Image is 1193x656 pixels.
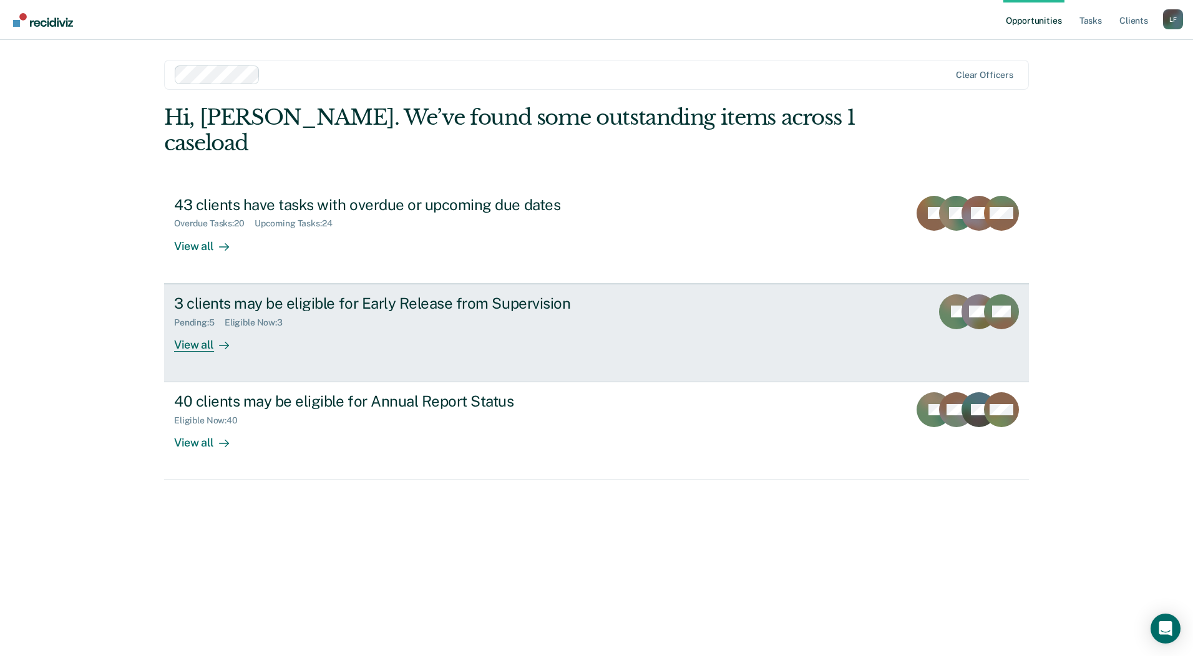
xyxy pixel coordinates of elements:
[956,70,1013,80] div: Clear officers
[13,13,73,27] img: Recidiviz
[174,392,612,410] div: 40 clients may be eligible for Annual Report Status
[1163,9,1183,29] div: L F
[174,415,248,426] div: Eligible Now : 40
[164,105,856,156] div: Hi, [PERSON_NAME]. We’ve found some outstanding items across 1 caseload
[174,229,244,253] div: View all
[1151,614,1181,644] div: Open Intercom Messenger
[174,196,612,214] div: 43 clients have tasks with overdue or upcoming due dates
[164,382,1029,480] a: 40 clients may be eligible for Annual Report StatusEligible Now:40View all
[225,317,293,328] div: Eligible Now : 3
[174,218,255,229] div: Overdue Tasks : 20
[174,327,244,352] div: View all
[174,294,612,312] div: 3 clients may be eligible for Early Release from Supervision
[164,186,1029,284] a: 43 clients have tasks with overdue or upcoming due datesOverdue Tasks:20Upcoming Tasks:24View all
[1163,9,1183,29] button: Profile dropdown button
[174,426,244,450] div: View all
[164,284,1029,382] a: 3 clients may be eligible for Early Release from SupervisionPending:5Eligible Now:3View all
[174,317,225,328] div: Pending : 5
[255,218,343,229] div: Upcoming Tasks : 24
